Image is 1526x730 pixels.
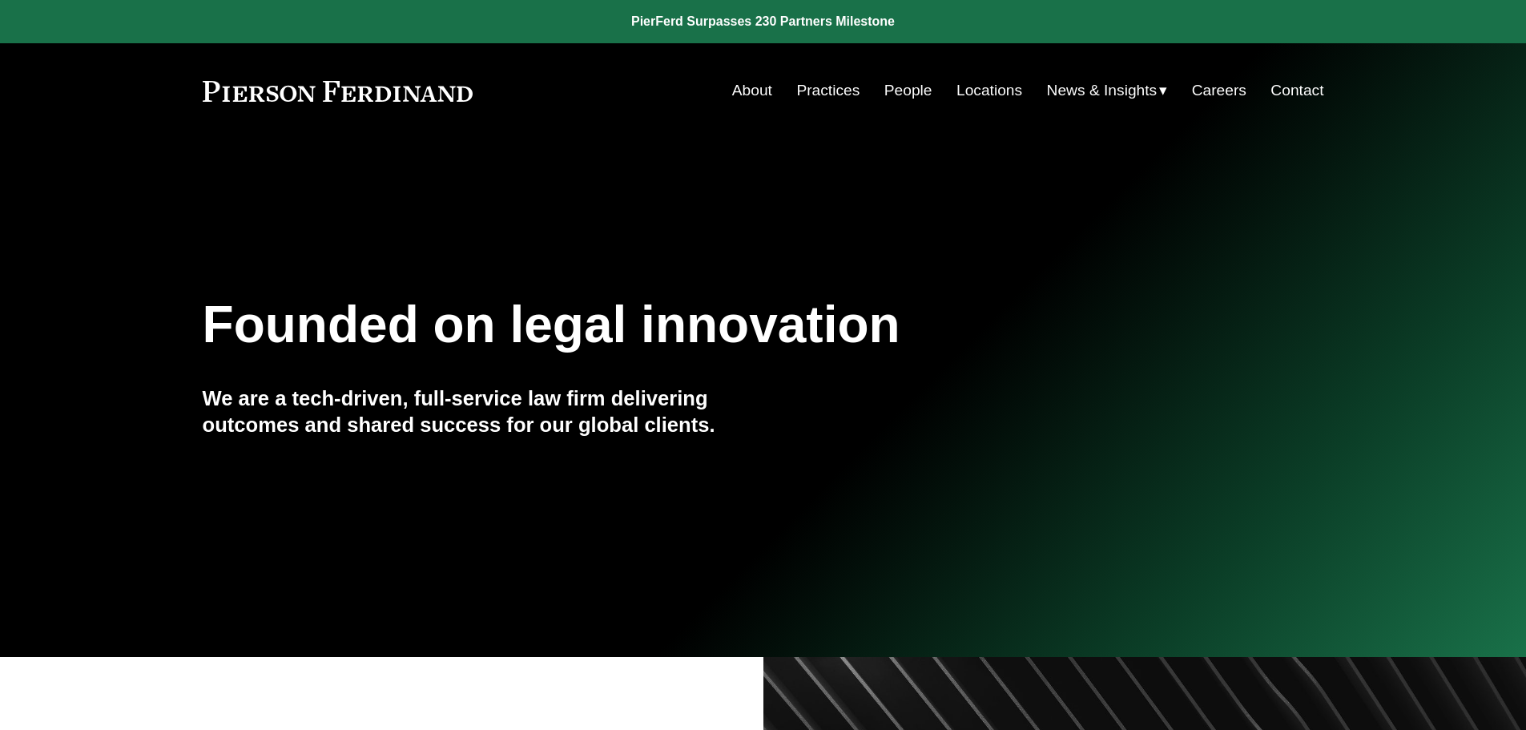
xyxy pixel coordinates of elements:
a: Locations [956,75,1022,106]
a: Careers [1192,75,1246,106]
span: News & Insights [1047,77,1158,105]
h1: Founded on legal innovation [203,296,1137,354]
a: folder dropdown [1047,75,1168,106]
a: Contact [1270,75,1323,106]
a: Practices [796,75,860,106]
a: People [884,75,932,106]
h4: We are a tech-driven, full-service law firm delivering outcomes and shared success for our global... [203,385,763,438]
a: About [732,75,772,106]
